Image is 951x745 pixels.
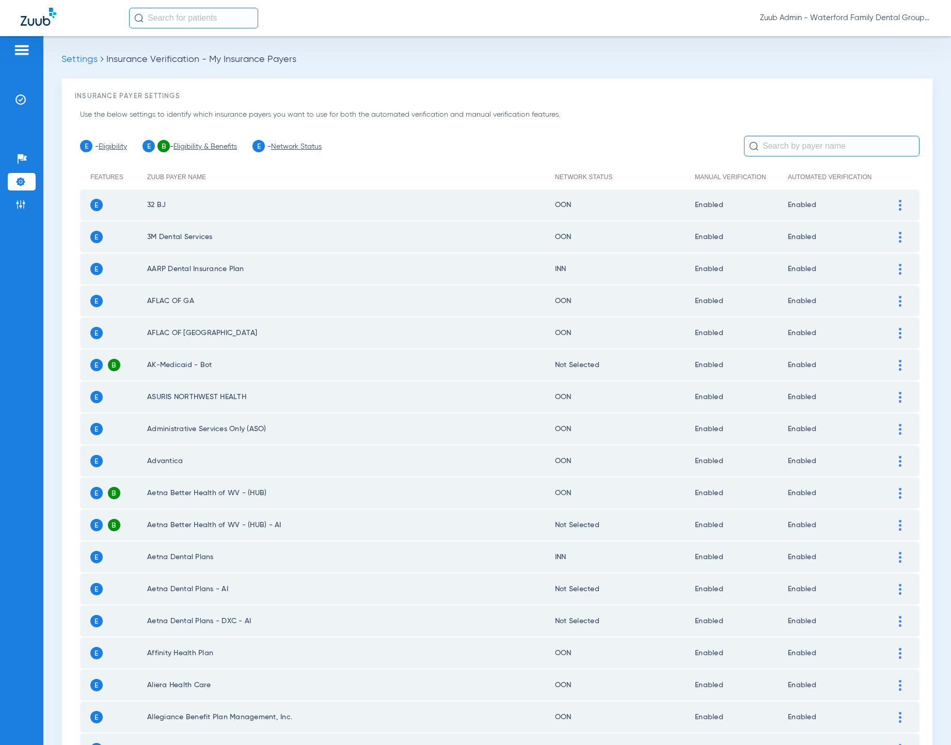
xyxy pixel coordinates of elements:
td: AFLAC OF GA [147,286,555,316]
span: Enabled [695,714,723,721]
span: OON [555,425,572,433]
td: Allegiance Benefit Plan Management, Inc. [147,702,555,733]
img: group-vertical.svg [899,328,901,339]
img: group-vertical.svg [899,520,901,531]
span: Zuub Admin - Waterford Family Dental Group (General Practice) | WDG [760,13,930,23]
span: Enabled [788,553,816,561]
span: OON [555,297,572,305]
img: group-vertical.svg [899,680,901,691]
img: Search Icon [749,141,758,151]
span: Not Selected [555,361,599,369]
th: Network Status [555,165,695,189]
span: INN [555,553,566,561]
span: E [252,140,265,152]
td: AK-Medicaid - Bot [147,350,555,381]
img: group-vertical.svg [899,360,901,371]
td: Aetna Better Health of WV - (HUB) - AI [147,510,555,541]
img: group-vertical.svg [899,232,901,243]
span: E [90,519,103,531]
td: Aetna Better Health of WV - (HUB) [147,478,555,509]
td: 3M Dental Services [147,221,555,252]
span: Not Selected [555,585,599,593]
img: group-vertical.svg [899,616,901,627]
a: Eligibility & Benefits [173,143,237,150]
span: OON [555,489,572,497]
span: Enabled [788,617,816,625]
td: Advantica [147,446,555,477]
span: Enabled [695,233,723,241]
img: hamburger-icon [13,44,30,56]
span: Enabled [788,393,816,401]
span: Enabled [695,585,723,593]
img: group-vertical.svg [899,424,901,435]
span: Enabled [788,425,816,433]
span: Enabled [695,361,723,369]
span: Not Selected [555,617,599,625]
span: OON [555,649,572,657]
span: Enabled [788,329,816,337]
span: E [90,295,103,307]
span: Enabled [695,425,723,433]
span: Enabled [788,361,816,369]
span: Enabled [788,681,816,689]
span: Enabled [695,521,723,529]
img: group-vertical.svg [899,456,901,467]
span: OON [555,393,572,401]
span: INN [555,265,566,273]
span: B [108,519,120,531]
span: E [90,711,103,723]
th: Features [80,165,147,189]
img: Zuub Logo [21,8,56,26]
img: group-vertical.svg [899,200,901,211]
span: Enabled [695,617,723,625]
span: Insurance Verification - My Insurance Payers [106,55,296,64]
td: Administrative Services Only (ASO) [147,414,555,445]
span: E [90,231,103,243]
img: group-vertical.svg [899,584,901,595]
span: OON [555,329,572,337]
span: Enabled [695,553,723,561]
span: E [90,615,103,627]
span: E [90,551,103,563]
img: group-vertical.svg [899,712,901,723]
td: ASURIS NORTHWEST HEALTH [147,382,555,413]
span: OON [555,681,572,689]
span: Enabled [695,489,723,497]
span: E [90,647,103,659]
input: Search by payer name [744,136,920,156]
span: Enabled [788,201,816,209]
span: OON [555,201,572,209]
iframe: Chat Widget [899,695,951,745]
img: group-vertical.svg [899,648,901,659]
span: Enabled [695,457,723,465]
td: 32 BJ [147,189,555,220]
span: E [90,423,103,435]
td: Aetna Dental Plans - DXC - AI [147,606,555,637]
img: group-vertical.svg [899,552,901,563]
td: AFLAC OF [GEOGRAPHIC_DATA] [147,318,555,348]
td: Aetna Dental Plans - AI [147,574,555,605]
span: E [90,199,103,211]
img: group-vertical.svg [899,264,901,275]
img: group-vertical.svg [899,488,901,499]
span: Enabled [788,714,816,721]
span: Enabled [788,265,816,273]
li: - [80,140,127,152]
a: Network Status [271,143,322,150]
span: Enabled [788,297,816,305]
span: Settings [61,55,98,64]
th: Manual verification [695,165,788,189]
span: OON [555,714,572,721]
span: Enabled [788,457,816,465]
span: E [90,583,103,595]
span: OON [555,457,572,465]
span: B [108,487,120,499]
th: Zuub payer name [147,165,555,189]
span: Enabled [695,297,723,305]
li: - [252,140,322,152]
span: Enabled [788,585,816,593]
span: Enabled [788,233,816,241]
img: Search Icon [134,13,144,23]
span: Enabled [695,649,723,657]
